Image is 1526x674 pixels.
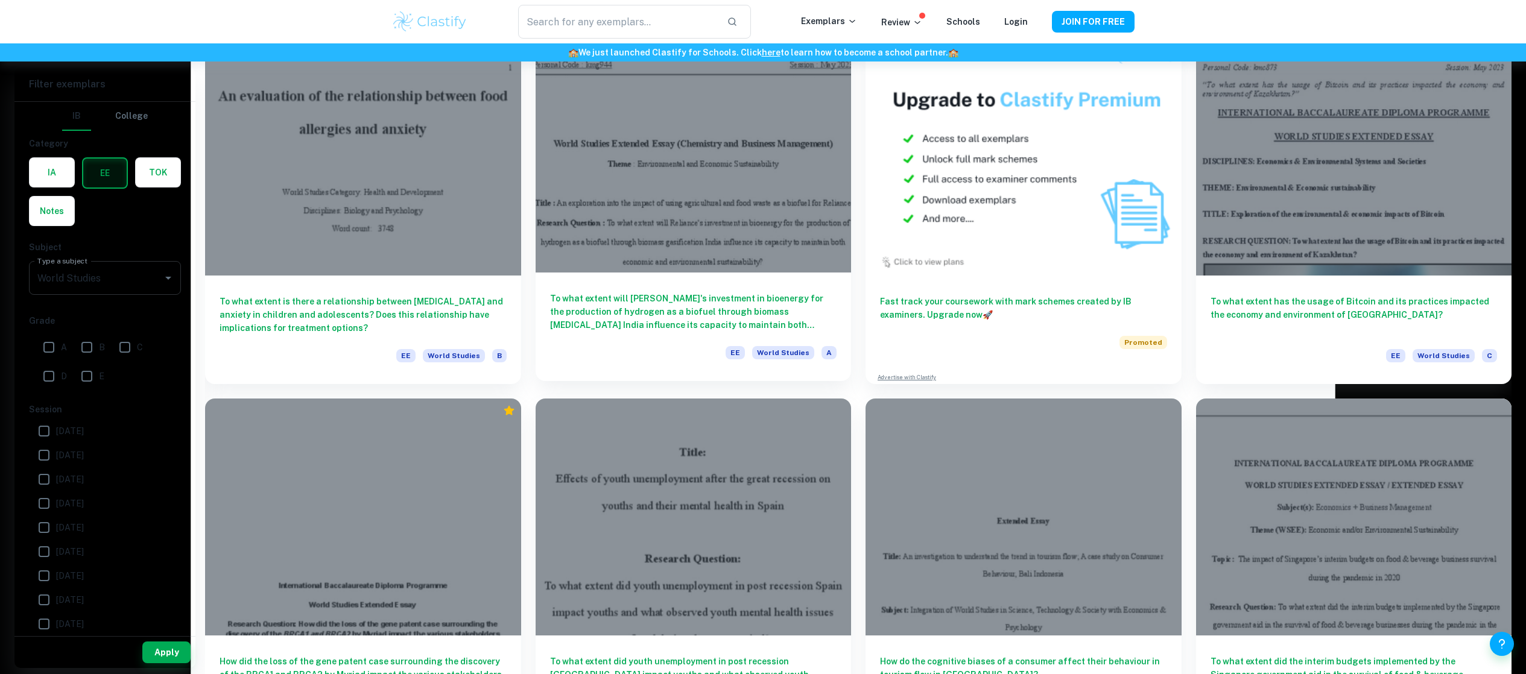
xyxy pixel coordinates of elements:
[56,569,84,582] span: [DATE]
[99,341,105,354] span: B
[61,341,67,354] span: A
[492,349,507,362] span: B
[136,158,180,187] button: TOK
[29,314,181,327] h6: Grade
[56,521,84,534] span: [DATE]
[56,545,84,558] span: [DATE]
[568,48,578,57] span: 🏫
[160,269,177,286] button: Open
[752,346,814,359] span: World Studies
[762,48,780,57] a: here
[29,403,181,416] h6: Session
[866,39,1182,276] img: Thumbnail
[137,341,143,354] span: C
[1196,39,1512,385] a: To what extent has the usage of Bitcoin and its practices impacted the economy and environment of...
[1386,349,1405,362] span: EE
[29,241,181,254] h6: Subject
[391,10,468,34] img: Clastify logo
[1119,336,1167,349] span: Promoted
[1490,632,1514,656] button: Help and Feedback
[115,102,148,131] button: College
[948,48,958,57] span: 🏫
[1211,295,1498,335] h6: To what extent has the usage of Bitcoin and its practices impacted the economy and environment of...
[503,405,515,417] div: Premium
[983,310,993,320] span: 🚀
[220,295,507,335] h6: To what extent is there a relationship between [MEDICAL_DATA] and anxiety in children and adolesc...
[2,46,1524,59] h6: We just launched Clastify for Schools. Click to learn how to become a school partner.
[29,137,181,150] h6: Category
[99,370,104,383] span: E
[880,295,1167,321] h6: Fast track your coursework with mark schemes created by IB examiners. Upgrade now
[56,593,84,606] span: [DATE]
[822,346,837,359] span: A
[1413,349,1475,362] span: World Studies
[1052,11,1135,33] button: JOIN FOR FREE
[726,346,745,359] span: EE
[56,424,84,438] span: [DATE]
[878,373,936,382] a: Advertise with Clastify
[56,473,84,486] span: [DATE]
[205,39,521,385] a: To what extent is there a relationship between [MEDICAL_DATA] and anxiety in children and adolesc...
[61,370,67,383] span: D
[62,102,91,131] button: IB
[62,102,148,131] div: Filter type choice
[56,497,84,510] span: [DATE]
[946,17,980,27] a: Schools
[1482,349,1497,362] span: C
[56,617,84,631] span: [DATE]
[142,641,191,663] button: Apply
[396,349,416,362] span: EE
[14,68,195,101] h6: Filter exemplars
[30,197,74,225] button: Notes
[37,256,87,266] label: Type a subject
[881,16,922,29] p: Review
[30,158,74,187] button: IA
[83,159,127,187] button: EE
[536,39,852,385] a: To what extent will [PERSON_NAME]'s investment in bioenergy for the production of hydrogen as a b...
[423,349,485,362] span: World Studies
[56,449,84,462] span: [DATE]
[550,292,837,332] h6: To what extent will [PERSON_NAME]'s investment in bioenergy for the production of hydrogen as a b...
[518,5,717,39] input: Search for any exemplars...
[801,14,857,28] p: Exemplars
[1004,17,1028,27] a: Login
